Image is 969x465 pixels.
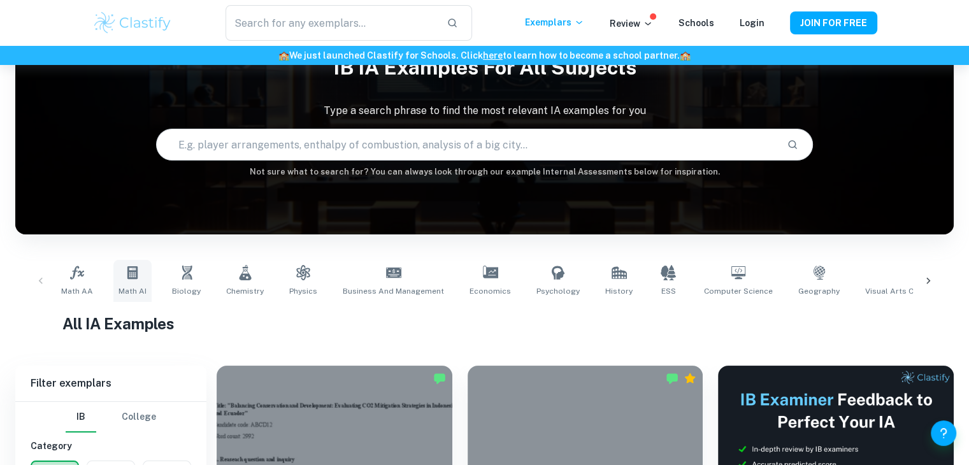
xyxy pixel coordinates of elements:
h6: Category [31,439,191,453]
h1: All IA Examples [62,312,907,335]
img: Clastify logo [92,10,173,36]
button: Search [782,134,803,155]
span: History [605,285,633,297]
span: Math AI [118,285,147,297]
h1: IB IA examples for all subjects [15,47,954,88]
button: College [122,402,156,433]
p: Review [610,17,653,31]
span: Physics [289,285,317,297]
span: 🏫 [278,50,289,61]
span: Business and Management [343,285,444,297]
img: Marked [433,372,446,385]
div: Filter type choice [66,402,156,433]
h6: We just launched Clastify for Schools. Click to learn how to become a school partner. [3,48,966,62]
button: Help and Feedback [931,420,956,446]
span: Economics [470,285,511,297]
p: Type a search phrase to find the most relevant IA examples for you [15,103,954,118]
span: Math AA [61,285,93,297]
h6: Not sure what to search for? You can always look through our example Internal Assessments below f... [15,166,954,178]
span: Chemistry [226,285,264,297]
input: E.g. player arrangements, enthalpy of combustion, analysis of a big city... [157,127,777,162]
p: Exemplars [525,15,584,29]
input: Search for any exemplars... [226,5,436,41]
div: Premium [684,372,696,385]
span: Geography [798,285,840,297]
span: ESS [661,285,676,297]
button: IB [66,402,96,433]
span: Biology [172,285,201,297]
span: 🏫 [680,50,691,61]
a: Schools [678,18,714,28]
a: Login [740,18,764,28]
span: Computer Science [704,285,773,297]
button: JOIN FOR FREE [790,11,877,34]
a: here [483,50,503,61]
span: Psychology [536,285,580,297]
img: Marked [666,372,678,385]
h6: Filter exemplars [15,366,206,401]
